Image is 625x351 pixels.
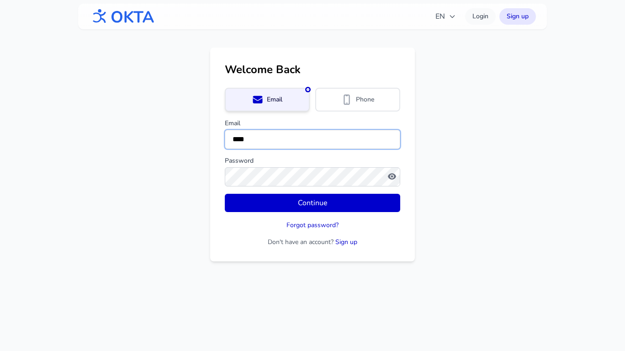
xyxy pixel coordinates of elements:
button: Forgot password? [286,221,339,230]
img: OKTA logo [89,5,155,28]
span: Email [267,95,282,104]
p: Don't have an account? [225,238,400,247]
span: EN [435,11,456,22]
label: Email [225,119,400,128]
a: Sign up [499,8,536,25]
label: Password [225,156,400,165]
a: Login [465,8,496,25]
button: Continue [225,194,400,212]
h1: Welcome Back [225,62,400,77]
span: Phone [356,95,374,104]
a: Sign up [335,238,357,246]
button: EN [430,7,461,26]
